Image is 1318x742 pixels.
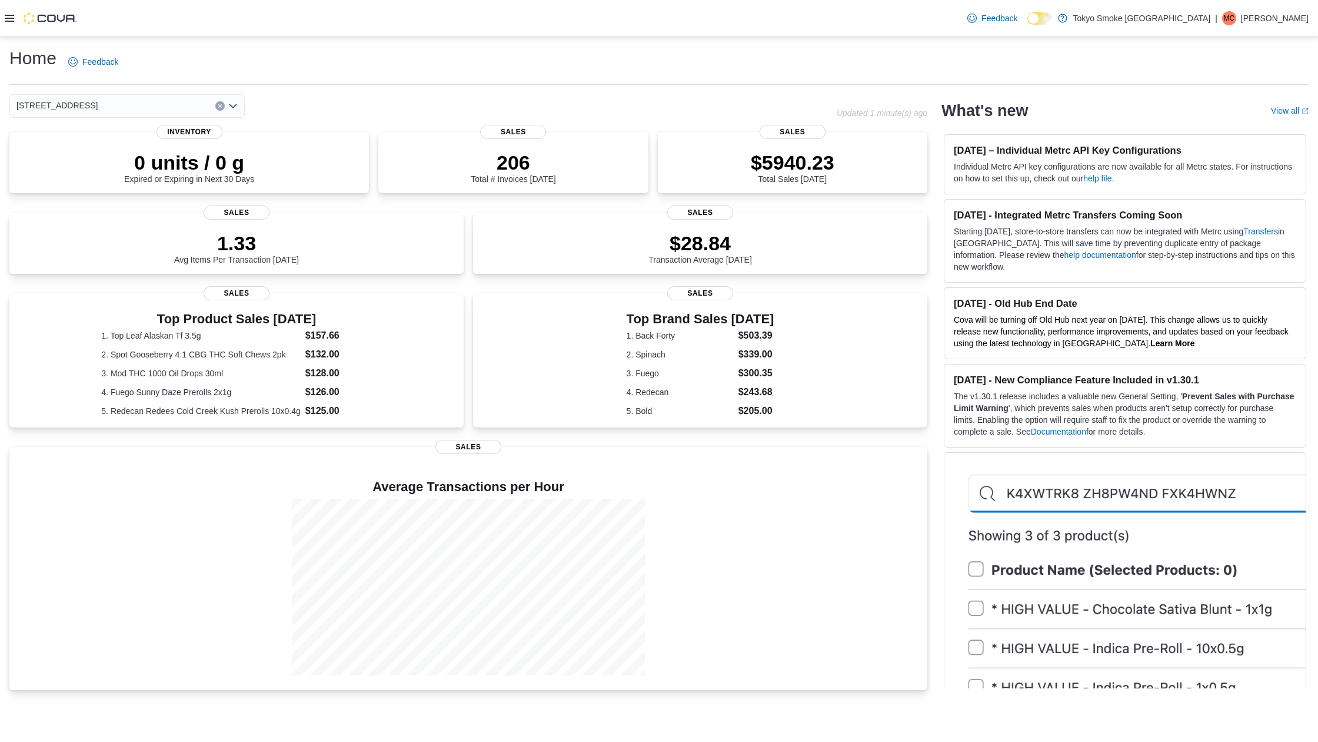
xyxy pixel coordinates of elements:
dd: $125.00 [305,404,372,418]
span: Sales [480,125,546,139]
span: Sales [435,440,501,454]
h3: Top Product Sales [DATE] [101,312,371,326]
h1: Home [9,47,56,70]
dd: $157.66 [305,329,372,343]
div: Avg Items Per Transaction [DATE] [174,231,299,264]
a: help documentation [1064,250,1136,260]
p: $28.84 [648,231,752,255]
span: Sales [667,206,733,220]
h2: What's new [941,101,1028,120]
a: Feedback [963,6,1022,30]
p: Individual Metrc API key configurations are now available for all Metrc states. For instructions ... [954,161,1296,184]
dd: $243.68 [738,385,774,399]
dt: 1. Top Leaf Alaskan Tf 3.5g [101,330,301,342]
dt: 5. Redecan Redees Cold Creek Kush Prerolls 10x0.4g [101,405,301,417]
div: Total # Invoices [DATE] [471,151,555,184]
dd: $126.00 [305,385,372,399]
p: [PERSON_NAME] [1241,11,1309,25]
span: Inventory [157,125,222,139]
p: The v1.30.1 release includes a valuable new General Setting, ' ', which prevents sales when produ... [954,390,1296,438]
dd: $300.35 [738,366,774,380]
a: Learn More [1150,339,1194,348]
span: Sales [204,206,269,220]
dt: 3. Mod THC 1000 Oil Drops 30ml [101,367,301,379]
span: Feedback [82,56,118,68]
span: Cova will be turning off Old Hub next year on [DATE]. This change allows us to quickly release ne... [954,315,1289,348]
h3: [DATE] – Individual Metrc API Key Configurations [954,144,1296,156]
dd: $503.39 [738,329,774,343]
dt: 5. Bold [627,405,734,417]
p: 206 [471,151,555,174]
span: Sales [667,286,733,300]
dt: 1. Back Forty [627,330,734,342]
div: Milo Che [1222,11,1236,25]
span: Sales [760,125,826,139]
span: Feedback [981,12,1017,24]
button: Clear input [215,101,225,111]
p: 0 units / 0 g [124,151,254,174]
a: Documentation [1031,427,1086,436]
h3: Top Brand Sales [DATE] [627,312,774,326]
svg: External link [1302,108,1309,115]
dt: 2. Spinach [627,349,734,360]
dt: 3. Fuego [627,367,734,379]
p: Tokyo Smoke [GEOGRAPHIC_DATA] [1073,11,1211,25]
dd: $132.00 [305,347,372,362]
p: Updated 1 minute(s) ago [837,108,927,118]
h4: Average Transactions per Hour [19,480,918,494]
h3: [DATE] - Old Hub End Date [954,297,1296,309]
a: help file [1083,174,1111,183]
dt: 4. Fuego Sunny Daze Prerolls 2x1g [101,386,301,398]
div: Total Sales [DATE] [751,151,834,184]
div: Expired or Expiring in Next 30 Days [124,151,254,184]
h3: [DATE] - New Compliance Feature Included in v1.30.1 [954,374,1296,386]
h3: [DATE] - Integrated Metrc Transfers Coming Soon [954,209,1296,221]
a: View allExternal link [1271,106,1309,115]
img: Cova [24,12,76,24]
a: Transfers [1243,227,1278,236]
button: Open list of options [228,101,238,111]
strong: Prevent Sales with Purchase Limit Warning [954,392,1294,413]
span: [STREET_ADDRESS] [16,98,98,112]
p: Starting [DATE], store-to-store transfers can now be integrated with Metrc using in [GEOGRAPHIC_D... [954,226,1296,273]
dt: 2. Spot Gooseberry 4:1 CBG THC Soft Chews 2pk [101,349,301,360]
dd: $205.00 [738,404,774,418]
span: Sales [204,286,269,300]
input: Dark Mode [1027,12,1052,25]
span: MC [1224,11,1235,25]
p: | [1215,11,1217,25]
div: Transaction Average [DATE] [648,231,752,264]
dt: 4. Redecan [627,386,734,398]
dd: $128.00 [305,366,372,380]
a: Feedback [64,50,123,74]
p: $5940.23 [751,151,834,174]
p: 1.33 [174,231,299,255]
dd: $339.00 [738,347,774,362]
